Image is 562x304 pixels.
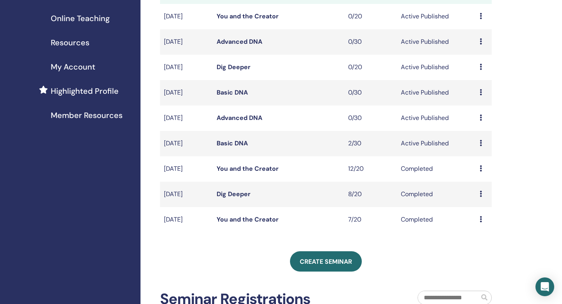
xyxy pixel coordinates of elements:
td: Active Published [397,131,476,156]
a: You and the Creator [217,12,279,20]
img: tab_domain_overview_orange.svg [32,45,38,52]
td: Active Published [397,55,476,80]
span: Create seminar [300,258,352,266]
td: [DATE] [160,106,213,131]
a: You and the Creator [217,215,279,224]
div: v 4.0.25 [22,13,38,19]
img: logo_orange.svg [12,13,19,19]
td: 0/20 [344,55,397,80]
td: 0/30 [344,29,397,55]
td: 7/20 [344,207,397,232]
td: 0/30 [344,106,397,131]
span: My Account [51,61,95,73]
td: 0/30 [344,80,397,106]
img: tab_keywords_by_traffic_grey.svg [89,45,95,52]
span: Highlighted Profile [51,85,119,97]
a: Dig Deeper [217,190,251,198]
td: [DATE] [160,131,213,156]
td: Active Published [397,106,476,131]
a: You and the Creator [217,165,279,173]
td: 12/20 [344,156,397,182]
td: Completed [397,156,476,182]
a: Advanced DNA [217,38,262,46]
td: [DATE] [160,156,213,182]
div: Mots-clés [97,46,119,51]
td: 8/20 [344,182,397,207]
td: [DATE] [160,29,213,55]
span: Member Resources [51,109,123,121]
td: [DATE] [160,4,213,29]
td: Completed [397,182,476,207]
a: Basic DNA [217,88,248,97]
div: Domaine [40,46,60,51]
span: Online Teaching [51,13,110,24]
img: website_grey.svg [12,20,19,27]
td: 0/20 [344,4,397,29]
span: Resources [51,37,89,48]
td: [DATE] [160,207,213,232]
td: 2/30 [344,131,397,156]
a: Dig Deeper [217,63,251,71]
td: Active Published [397,4,476,29]
a: Create seminar [290,251,362,272]
td: Active Published [397,29,476,55]
td: [DATE] [160,55,213,80]
a: Advanced DNA [217,114,262,122]
td: Completed [397,207,476,232]
td: Active Published [397,80,476,106]
td: [DATE] [160,182,213,207]
td: [DATE] [160,80,213,106]
a: Basic DNA [217,139,248,147]
div: Domaine: [DOMAIN_NAME] [20,20,88,27]
div: Open Intercom Messenger [535,277,554,296]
